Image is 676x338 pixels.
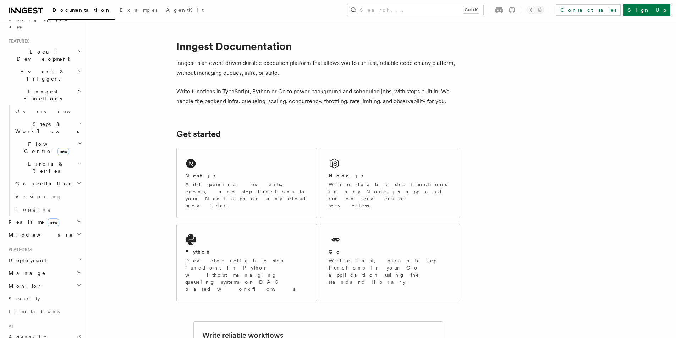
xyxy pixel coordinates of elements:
[176,87,460,106] p: Write functions in TypeScript, Python or Go to power background and scheduled jobs, with steps bu...
[6,305,83,318] a: Limitations
[115,2,162,19] a: Examples
[6,323,13,329] span: AI
[15,109,88,114] span: Overview
[185,181,308,209] p: Add queueing, events, crons, and step functions to your Next app on any cloud provider.
[12,118,83,138] button: Steps & Workflows
[6,48,77,62] span: Local Development
[12,121,79,135] span: Steps & Workflows
[320,148,460,218] a: Node.jsWrite durable step functions in any Node.js app and run on servers or serverless.
[347,4,483,16] button: Search...Ctrl+K
[15,194,62,199] span: Versioning
[12,190,83,203] a: Versioning
[6,68,77,82] span: Events & Triggers
[176,129,221,139] a: Get started
[166,7,204,13] span: AgentKit
[463,6,479,13] kbd: Ctrl+K
[176,148,317,218] a: Next.jsAdd queueing, events, crons, and step functions to your Next app on any cloud provider.
[9,309,60,314] span: Limitations
[6,88,77,102] span: Inngest Functions
[12,105,83,118] a: Overview
[6,270,46,277] span: Manage
[9,296,40,301] span: Security
[329,172,364,179] h2: Node.js
[6,38,29,44] span: Features
[6,85,83,105] button: Inngest Functions
[6,45,83,65] button: Local Development
[6,13,83,33] a: Setting up your app
[329,257,451,286] p: Write fast, durable step functions in your Go application using the standard library.
[6,267,83,279] button: Manage
[623,4,670,16] a: Sign Up
[176,40,460,52] h1: Inngest Documentation
[6,257,47,264] span: Deployment
[6,254,83,267] button: Deployment
[6,247,32,253] span: Platform
[320,224,460,301] a: GoWrite fast, durable step functions in your Go application using the standard library.
[6,218,59,226] span: Realtime
[185,257,308,293] p: Develop reliable step functions in Python without managing queueing systems or DAG based workflows.
[48,218,59,226] span: new
[12,160,77,174] span: Errors & Retries
[12,180,74,187] span: Cancellation
[53,7,111,13] span: Documentation
[12,138,83,157] button: Flow Controlnew
[6,105,83,216] div: Inngest Functions
[15,206,52,212] span: Logging
[176,224,317,301] a: PythonDevelop reliable step functions in Python without managing queueing systems or DAG based wo...
[329,248,341,255] h2: Go
[6,279,83,292] button: Monitor
[556,4,621,16] a: Contact sales
[6,282,42,289] span: Monitor
[12,177,83,190] button: Cancellation
[12,157,83,177] button: Errors & Retries
[6,216,83,228] button: Realtimenew
[48,2,115,20] a: Documentation
[185,172,216,179] h2: Next.js
[12,203,83,216] a: Logging
[329,181,451,209] p: Write durable step functions in any Node.js app and run on servers or serverless.
[57,148,69,155] span: new
[527,6,544,14] button: Toggle dark mode
[176,58,460,78] p: Inngest is an event-driven durable execution platform that allows you to run fast, reliable code ...
[6,65,83,85] button: Events & Triggers
[12,140,78,155] span: Flow Control
[6,228,83,241] button: Middleware
[6,231,73,238] span: Middleware
[162,2,208,19] a: AgentKit
[120,7,158,13] span: Examples
[185,248,211,255] h2: Python
[6,292,83,305] a: Security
